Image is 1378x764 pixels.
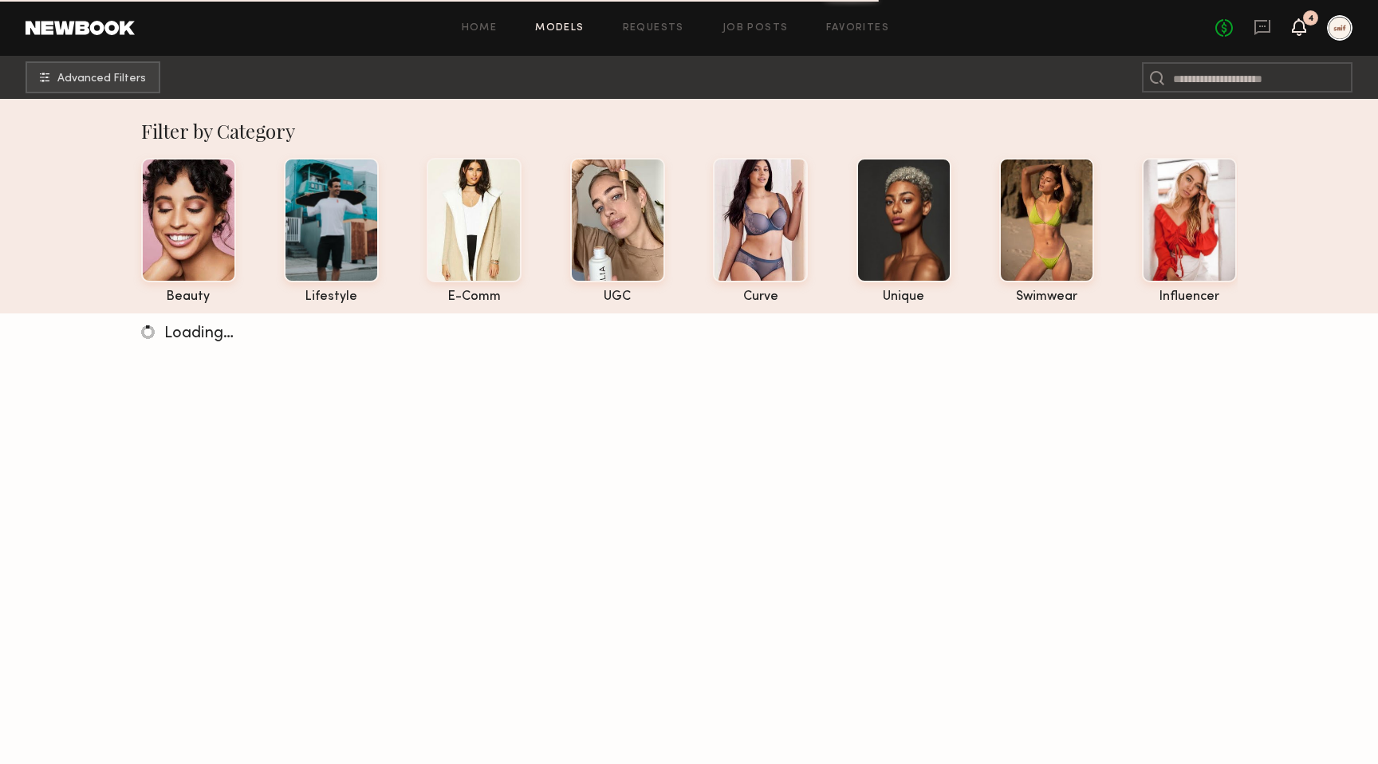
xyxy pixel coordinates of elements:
div: 4 [1308,14,1314,23]
div: influencer [1142,290,1237,304]
span: Loading… [164,326,234,341]
a: Requests [623,23,684,33]
a: Job Posts [722,23,789,33]
div: beauty [141,290,236,304]
a: Home [462,23,498,33]
a: Models [535,23,584,33]
div: Filter by Category [141,118,1238,144]
a: Favorites [826,23,889,33]
div: swimwear [999,290,1094,304]
div: UGC [570,290,665,304]
span: Advanced Filters [57,73,146,85]
div: e-comm [427,290,522,304]
div: lifestyle [284,290,379,304]
button: Advanced Filters [26,61,160,93]
div: curve [713,290,808,304]
div: unique [856,290,951,304]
